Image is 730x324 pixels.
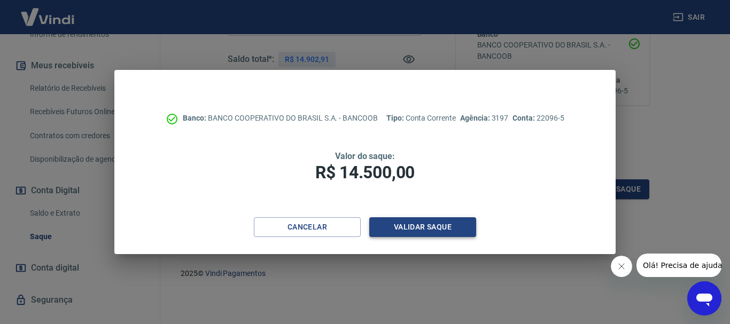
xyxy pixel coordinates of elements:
[636,254,721,277] iframe: Mensagem da empresa
[386,113,456,124] p: Conta Corrente
[335,151,395,161] span: Valor do saque:
[512,114,537,122] span: Conta:
[460,114,492,122] span: Agência:
[6,7,90,16] span: Olá! Precisa de ajuda?
[611,256,632,277] iframe: Fechar mensagem
[512,113,564,124] p: 22096-5
[369,217,476,237] button: Validar saque
[254,217,361,237] button: Cancelar
[386,114,406,122] span: Tipo:
[183,114,208,122] span: Banco:
[183,113,378,124] p: BANCO COOPERATIVO DO BRASIL S.A. - BANCOOB
[315,162,415,183] span: R$ 14.500,00
[460,113,508,124] p: 3197
[687,281,721,315] iframe: Botão para abrir a janela de mensagens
